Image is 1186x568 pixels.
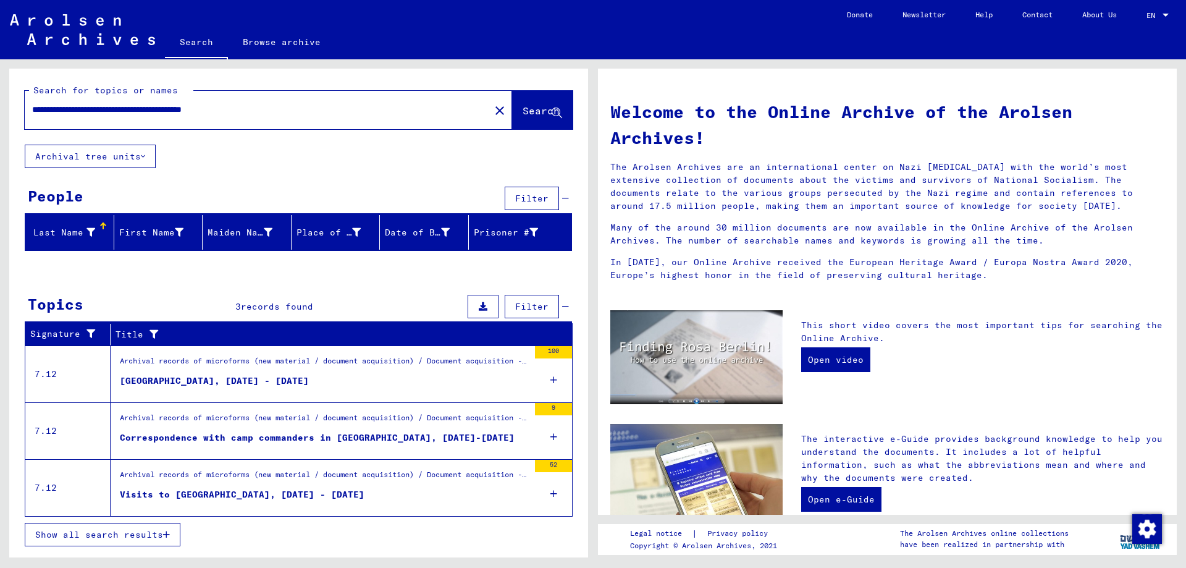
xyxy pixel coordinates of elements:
[492,103,507,118] mat-icon: close
[116,328,542,341] div: Title
[515,193,549,204] span: Filter
[900,539,1069,550] p: have been realized in partnership with
[535,460,572,472] div: 52
[120,488,364,501] div: Visits to [GEOGRAPHIC_DATA], [DATE] - [DATE]
[610,310,783,404] img: video.jpg
[292,215,381,250] mat-header-cell: Place of Birth
[385,223,468,242] div: Date of Birth
[801,319,1164,345] p: This short video covers the most important tips for searching the Online Archive.
[380,215,469,250] mat-header-cell: Date of Birth
[523,104,560,117] span: Search
[801,433,1164,485] p: The interactive e-Guide provides background knowledge to help you understand the documents. It in...
[28,185,83,207] div: People
[610,99,1164,151] h1: Welcome to the Online Archive of the Arolsen Archives!
[512,91,573,129] button: Search
[630,540,783,551] p: Copyright © Arolsen Archives, 2021
[30,328,95,341] div: Signature
[296,223,380,242] div: Place of Birth
[474,226,539,239] div: Prisoner #
[535,346,572,358] div: 100
[487,98,512,122] button: Clear
[25,215,114,250] mat-header-cell: Last Name
[1132,514,1162,544] img: Change consent
[120,375,309,388] div: [GEOGRAPHIC_DATA], [DATE] - [DATE]
[30,226,95,239] div: Last Name
[469,215,572,250] mat-header-cell: Prisoner #
[610,221,1164,247] p: Many of the around 30 million documents are now available in the Online Archive of the Arolsen Ar...
[203,215,292,250] mat-header-cell: Maiden Name
[25,402,111,459] td: 7.12
[610,256,1164,282] p: In [DATE], our Online Archive received the European Heritage Award / Europa Nostra Award 2020, Eu...
[610,161,1164,213] p: The Arolsen Archives are an international center on Nazi [MEDICAL_DATA] with the world’s most ext...
[120,412,529,430] div: Archival records of microforms (new material / document acquisition) / Document acquisition - Int...
[474,223,557,242] div: Prisoner #
[610,424,783,539] img: eguide.jpg
[10,14,155,45] img: Arolsen_neg.svg
[208,223,291,242] div: Maiden Name
[241,301,313,312] span: records found
[1117,523,1164,554] img: yv_logo.png
[33,85,178,96] mat-label: Search for topics or names
[35,529,163,540] span: Show all search results
[30,324,110,344] div: Signature
[630,527,692,540] a: Legal notice
[385,226,450,239] div: Date of Birth
[116,324,557,344] div: Title
[120,431,515,444] div: Correspondence with camp commanders in [GEOGRAPHIC_DATA], [DATE]-[DATE]
[208,226,272,239] div: Maiden Name
[515,301,549,312] span: Filter
[505,187,559,210] button: Filter
[235,301,241,312] span: 3
[900,528,1069,539] p: The Arolsen Archives online collections
[25,459,111,516] td: 7.12
[630,527,783,540] div: |
[228,27,335,57] a: Browse archive
[120,469,529,486] div: Archival records of microforms (new material / document acquisition) / Document acquisition - Int...
[120,355,529,373] div: Archival records of microforms (new material / document acquisition) / Document acquisition - Int...
[801,347,870,372] a: Open video
[296,226,361,239] div: Place of Birth
[505,295,559,318] button: Filter
[801,487,881,512] a: Open e-Guide
[25,345,111,402] td: 7.12
[697,527,783,540] a: Privacy policy
[165,27,228,59] a: Search
[25,523,180,546] button: Show all search results
[119,223,203,242] div: First Name
[1146,11,1160,20] span: EN
[28,293,83,315] div: Topics
[114,215,203,250] mat-header-cell: First Name
[30,223,114,242] div: Last Name
[119,226,184,239] div: First Name
[535,403,572,415] div: 9
[25,145,156,168] button: Archival tree units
